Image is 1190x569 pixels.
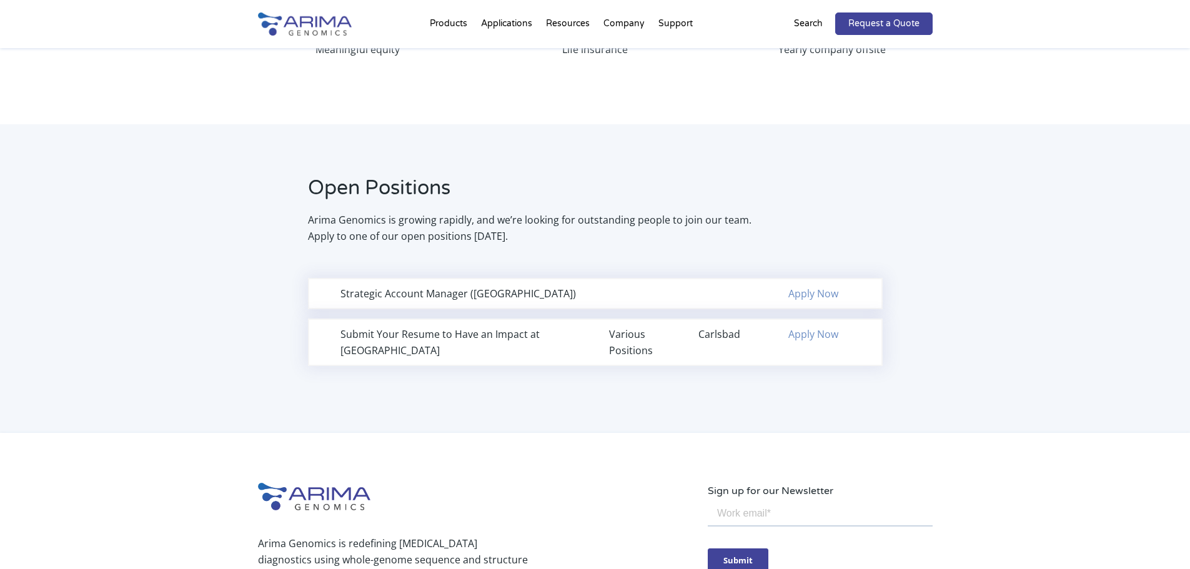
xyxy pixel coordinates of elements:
h2: Open Positions [308,174,755,212]
a: Apply Now [788,327,838,341]
a: Apply Now [788,287,838,300]
div: Strategic Account Manager ([GEOGRAPHIC_DATA]) [340,285,582,302]
div: Carlsbad [698,326,760,342]
p: Arima Genomics is growing rapidly, and we’re looking for outstanding people to join our team. App... [308,212,755,244]
p: Search [794,16,823,32]
div: Various Positions [609,326,671,359]
a: Request a Quote [835,12,933,35]
p: Life insurance [495,41,695,57]
div: Submit Your Resume to Have an Impact at [GEOGRAPHIC_DATA] [340,326,582,359]
p: Sign up for our Newsletter [708,483,933,499]
img: Arima-Genomics-logo [258,12,352,36]
img: Arima-Genomics-logo [258,483,370,510]
p: Meaningful equity [258,41,458,57]
p: Yearly company offsite [732,41,932,57]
